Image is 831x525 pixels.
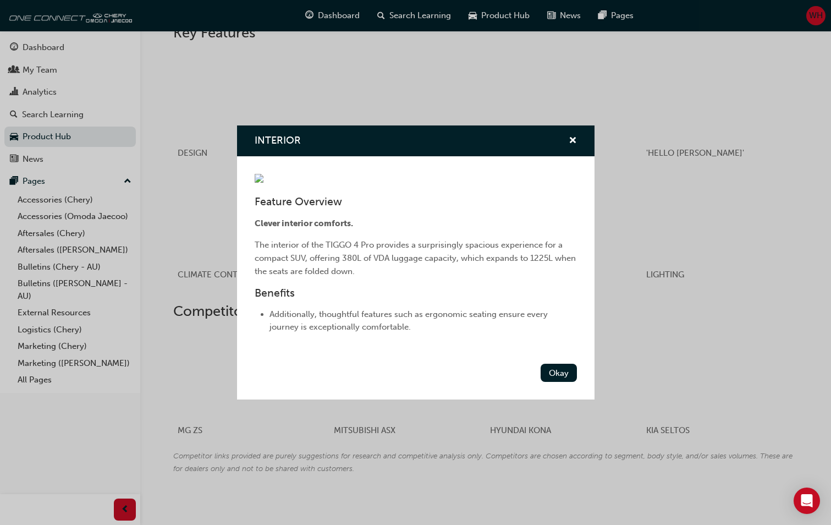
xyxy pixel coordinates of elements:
button: Okay [541,364,577,382]
span: The interior of the TIGGO 4 Pro provides a surprisingly spacious experience for a compact SUV, of... [255,240,578,276]
h3: Benefits [255,287,577,299]
div: INTERIOR [237,125,595,400]
span: Clever interior comforts. [255,218,353,228]
div: Open Intercom Messenger [794,488,820,514]
li: Additionally, thoughtful features such as ergonomic seating ensure every journey is exceptionally... [269,308,577,333]
button: cross-icon [569,134,577,148]
img: a4d9086a-69d4-4235-822f-fa9a755da0af.jpg [255,174,263,183]
span: INTERIOR [255,134,301,146]
h3: Feature Overview [255,195,577,208]
span: cross-icon [569,136,577,146]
